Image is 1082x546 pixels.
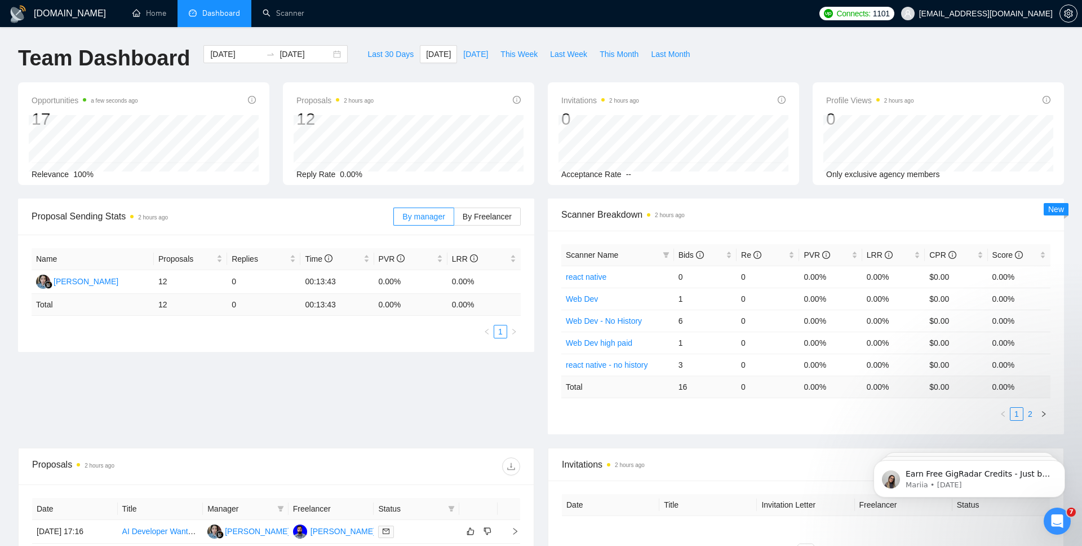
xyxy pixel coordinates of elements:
span: info-circle [248,96,256,104]
span: filter [663,252,669,258]
td: 0.00% [799,354,862,376]
a: SL[PERSON_NAME] [36,276,118,285]
span: info-circle [696,251,704,259]
img: SL [36,275,50,289]
button: setting [1059,5,1077,23]
th: Freelancer [855,494,952,516]
a: Web Dev [566,294,598,303]
td: 0 [227,270,300,294]
span: info-circle [325,254,332,262]
td: 1 [674,332,737,354]
span: info-circle [513,96,521,104]
span: filter [660,246,672,263]
span: left [1000,411,1006,417]
iframe: Intercom notifications message [857,437,1082,516]
td: 0.00% [862,354,925,376]
span: info-circle [1043,96,1050,104]
div: [PERSON_NAME] [54,275,118,288]
li: 2 [1023,407,1037,421]
td: 0 [674,266,737,288]
span: -- [626,170,631,179]
button: like [464,525,477,538]
th: Title [659,494,757,516]
span: Re [741,250,761,259]
span: Last Week [550,48,587,60]
span: By manager [402,212,445,221]
td: 0.00 % [374,294,447,316]
div: 0 [826,108,914,130]
td: 16 [674,376,737,398]
img: HA [293,525,307,539]
span: Proposals [158,253,214,265]
td: $0.00 [925,288,987,310]
span: 0.00% [340,170,362,179]
a: SL[PERSON_NAME] [207,526,290,535]
button: right [507,325,521,338]
a: Web Dev high paid [566,338,632,347]
time: 2 hours ago [655,212,685,218]
button: right [1037,407,1050,421]
span: Connects: [836,7,870,20]
span: left [484,328,490,335]
td: 0.00% [988,310,1050,332]
td: 0.00% [988,354,1050,376]
iframe: Intercom live chat [1044,508,1071,535]
span: info-circle [822,251,830,259]
td: 12 [154,270,227,294]
span: right [502,527,519,535]
span: Invitations [561,94,639,107]
td: 0.00% [862,266,925,288]
td: 12 [154,294,227,316]
td: 0 [737,310,799,332]
span: Manager [207,503,273,515]
td: 00:13:43 [300,270,374,294]
td: 0.00% [799,266,862,288]
div: [PERSON_NAME] [225,525,290,538]
span: New [1048,205,1064,214]
span: right [1040,411,1047,417]
span: Profile Views [826,94,914,107]
button: dislike [481,525,494,538]
span: dislike [484,527,491,536]
span: info-circle [470,254,478,262]
th: Date [562,494,659,516]
li: Previous Page [996,407,1010,421]
a: homeHome [132,8,166,18]
button: This Week [494,45,544,63]
td: $0.00 [925,310,987,332]
td: 0 [737,354,799,376]
td: 3 [674,354,737,376]
time: 2 hours ago [884,98,914,104]
span: 1101 [873,7,890,20]
td: 0.00% [988,266,1050,288]
time: 2 hours ago [609,98,639,104]
td: 0.00% [799,332,862,354]
td: 0.00 % [862,376,925,398]
a: 1 [494,325,507,338]
span: Bids [679,250,704,259]
td: 0.00% [374,270,447,294]
td: 0 [737,266,799,288]
td: 0.00% [862,288,925,310]
td: 0 [737,332,799,354]
td: [DATE] 17:16 [32,520,118,544]
span: LRR [867,250,893,259]
button: download [502,457,520,475]
span: 100% [73,170,94,179]
span: mail [383,528,389,535]
img: gigradar-bm.png [216,531,224,539]
th: Replies [227,248,300,270]
span: Time [305,254,332,263]
img: upwork-logo.png [824,9,833,18]
a: react native - no history [566,360,648,369]
span: [DATE] [426,48,451,60]
a: react native [566,272,606,281]
th: Freelancer [289,498,374,520]
a: AI Developer Wanted As A Tech Product Co-Founder [122,527,307,536]
td: AI Developer Wanted As A Tech Product Co-Founder [118,520,203,544]
span: Dashboard [202,8,240,18]
div: Proposals [32,457,276,475]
